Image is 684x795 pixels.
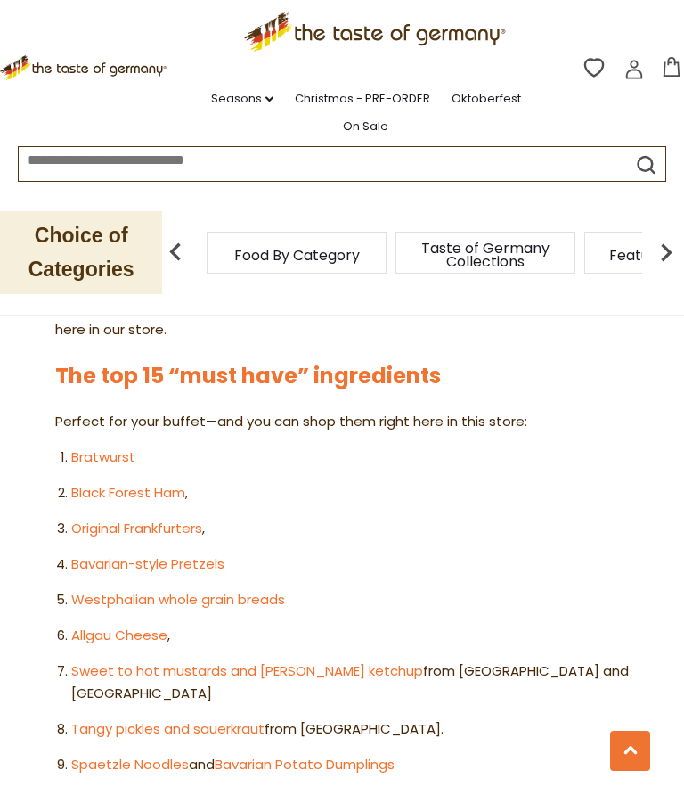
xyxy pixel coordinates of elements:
[295,89,430,109] a: Christmas - PRE-ORDER
[71,518,629,540] li: ,
[71,447,135,466] a: Bratwurst
[414,242,557,268] a: Taste of Germany Collections
[71,754,629,776] li: and
[71,719,265,738] a: Tangy pickles and sauerkraut
[215,755,395,774] a: Bavarian Potato Dumplings
[452,89,521,109] a: Oktoberfest
[71,519,202,537] a: Original Frankfurters
[71,626,167,644] a: Allgau Cheese
[71,483,185,502] a: Black Forest Ham
[71,660,629,705] li: from [GEOGRAPHIC_DATA] and [GEOGRAPHIC_DATA]
[71,590,285,609] a: Westphalian whole grain breads
[234,249,360,262] a: Food By Category
[71,554,224,573] a: Bavarian-style Pretzels
[55,361,441,390] a: The top 15 “must have” ingredients
[343,117,388,136] a: On Sale
[71,661,423,680] a: Sweet to hot mustards and [PERSON_NAME] ketchup
[55,411,630,433] p: Perfect for your buffet—and you can shop them right here in this store:
[71,625,629,647] li: ,
[71,482,629,504] li: ,
[648,234,684,270] img: next arrow
[158,234,193,270] img: previous arrow
[211,89,273,109] a: Seasons
[71,718,629,741] li: from [GEOGRAPHIC_DATA].
[71,755,189,774] a: Spaetzle Noodles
